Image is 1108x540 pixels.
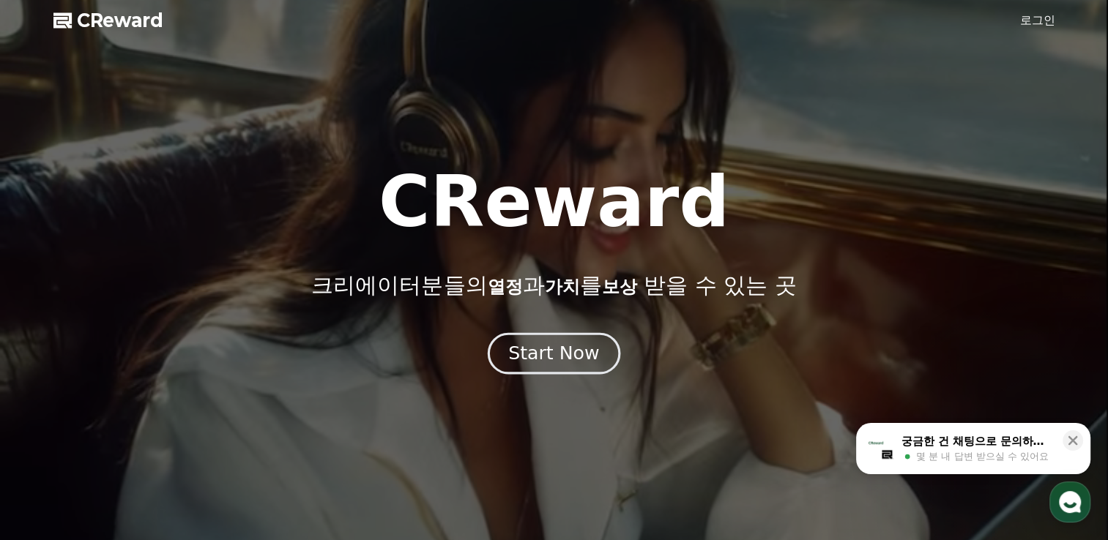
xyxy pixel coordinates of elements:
h1: CReward [379,167,729,237]
span: 가치 [544,277,579,297]
a: 설정 [189,419,281,455]
a: CReward [53,9,163,32]
span: 설정 [226,440,244,452]
span: 보상 [601,277,636,297]
a: 로그인 [1020,12,1055,29]
div: Start Now [508,341,599,366]
p: 크리에이터분들의 과 를 받을 수 있는 곳 [311,272,796,299]
a: 대화 [97,419,189,455]
span: CReward [77,9,163,32]
span: 열정 [487,277,522,297]
span: 홈 [46,440,55,452]
a: Start Now [491,348,617,362]
button: Start Now [488,333,620,375]
span: 대화 [134,441,152,453]
a: 홈 [4,419,97,455]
